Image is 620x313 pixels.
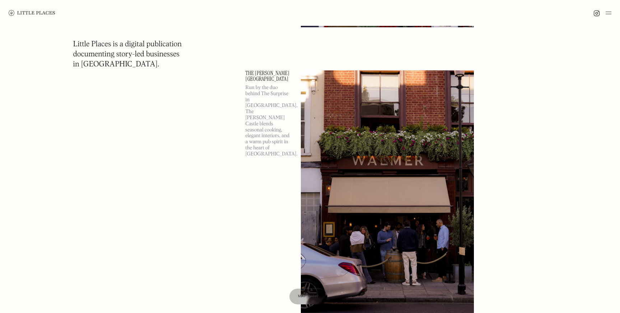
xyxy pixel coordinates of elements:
[246,70,292,82] a: The [PERSON_NAME][GEOGRAPHIC_DATA]
[289,289,327,304] a: Map view
[298,294,319,298] span: Map view
[246,85,292,157] p: Run by the duo behind The Surprise in [GEOGRAPHIC_DATA], The [PERSON_NAME] Castle blends seasonal...
[73,39,182,70] h1: Little Places is a digital publication documenting story-led businesses in [GEOGRAPHIC_DATA].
